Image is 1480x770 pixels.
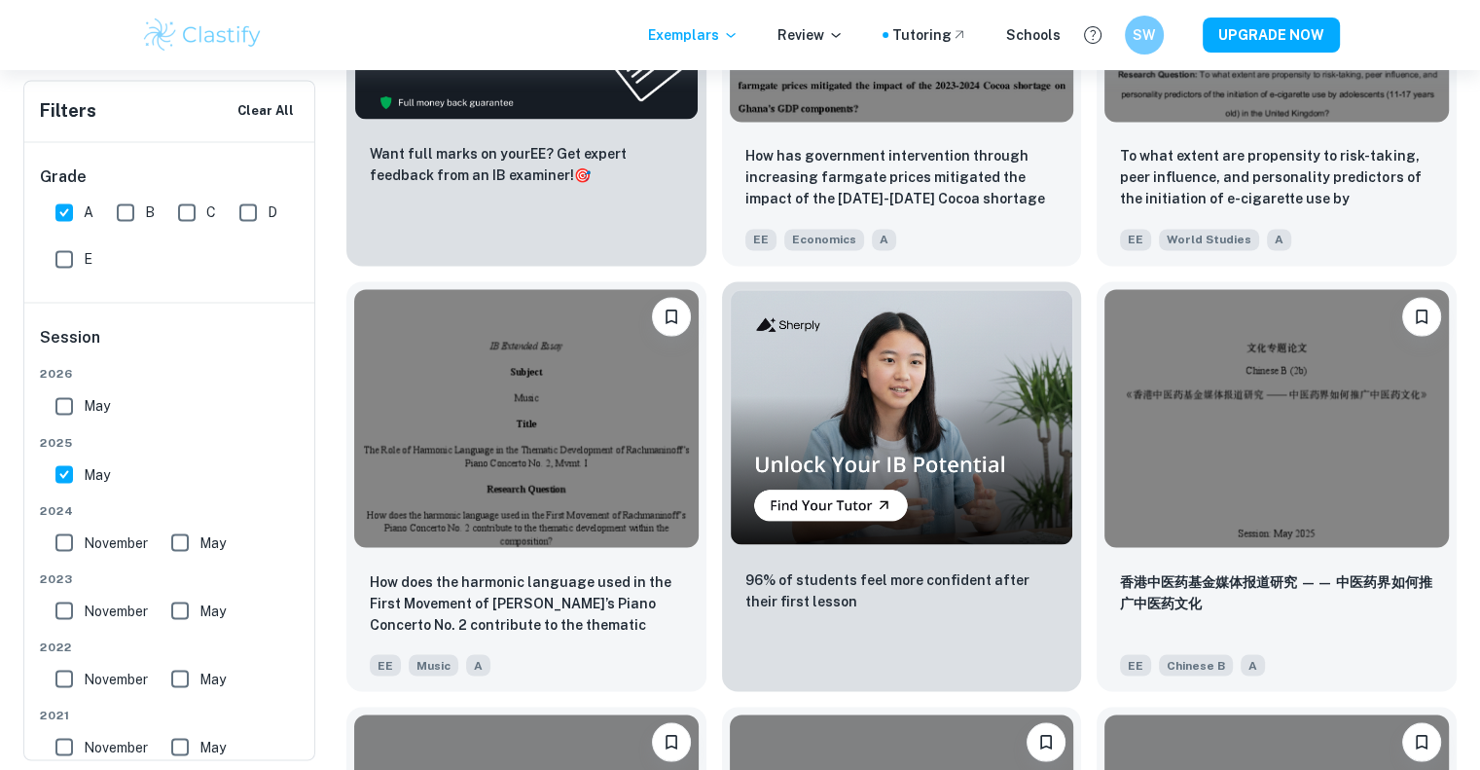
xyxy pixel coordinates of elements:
span: E [84,248,92,270]
a: Bookmark⾹港中医药基⾦媒体报道研究 —— 中医药界如何推⼴中医药⽂化 EEChinese BA [1097,281,1457,691]
p: How does the harmonic language used in the First Movement of Rachmaninoff’s Piano Concerto No. 2 ... [370,570,683,637]
span: World Studies [1159,229,1259,250]
span: D [268,202,277,223]
h6: SW [1133,24,1155,46]
span: November [84,532,148,553]
p: Review [777,24,844,46]
a: Tutoring [892,24,967,46]
span: May [84,463,110,485]
span: A [1241,654,1265,676]
p: Exemplars [648,24,739,46]
span: November [84,736,148,757]
span: 2022 [40,638,301,655]
span: November [84,668,148,689]
button: Help and Feedback [1076,18,1109,52]
span: May [199,600,226,621]
img: Thumbnail [730,289,1074,545]
a: Thumbnail96% of students feel more confident after their first lesson [722,281,1082,691]
span: A [1267,229,1291,250]
p: ⾹港中医药基⾦媒体报道研究 —— 中医药界如何推⼴中医药⽂化 [1120,570,1433,613]
button: Bookmark [652,297,691,336]
span: C [206,202,216,223]
span: 🎯 [574,167,591,183]
p: 96% of students feel more confident after their first lesson [745,568,1059,611]
span: 2026 [40,365,301,383]
img: Chinese B EE example thumbnail: ⾹港中医药基⾦媒体报道研究 —— 中医药界如何推⼴中医药⽂化 [1104,289,1449,547]
span: Music [409,654,458,676]
span: 2024 [40,501,301,519]
span: EE [1120,654,1151,676]
p: To what extent are propensity to risk-taking, peer influence, and personality predictors of the i... [1120,145,1433,211]
span: May [199,532,226,553]
span: A [466,654,490,676]
p: How has government intervention through increasing farmgate prices mitigated the impact of the 20... [745,145,1059,211]
span: May [84,395,110,417]
span: 2023 [40,569,301,587]
span: Economics [784,229,864,250]
span: B [145,202,155,223]
button: Bookmark [652,722,691,761]
span: EE [1120,229,1151,250]
img: Clastify logo [141,16,265,55]
button: Bookmark [1402,722,1441,761]
button: SW [1125,16,1164,55]
h6: Grade [40,165,301,189]
a: Schools [1006,24,1061,46]
span: A [84,202,93,223]
button: UPGRADE NOW [1203,18,1340,53]
button: Bookmark [1027,722,1065,761]
span: EE [370,654,401,676]
span: A [872,229,896,250]
span: November [84,600,148,621]
span: 2025 [40,433,301,451]
button: Clear All [233,96,299,126]
h6: Filters [40,97,96,125]
h6: Session [40,326,301,365]
span: EE [745,229,776,250]
span: May [199,668,226,689]
a: BookmarkHow does the harmonic language used in the First Movement of Rachmaninoff’s Piano Concert... [346,281,706,691]
p: Want full marks on your EE ? Get expert feedback from an IB examiner! [370,143,683,186]
button: Bookmark [1402,297,1441,336]
span: 2021 [40,706,301,723]
img: Music EE example thumbnail: How does the harmonic language used in t [354,289,699,547]
span: Chinese B [1159,654,1233,676]
span: May [199,736,226,757]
